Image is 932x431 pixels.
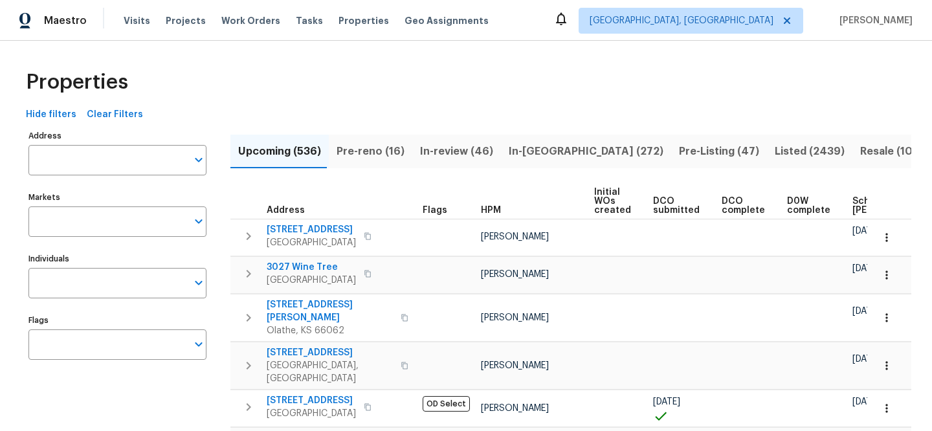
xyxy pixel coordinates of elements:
[28,132,206,140] label: Address
[481,313,549,322] span: [PERSON_NAME]
[267,298,393,324] span: [STREET_ADDRESS][PERSON_NAME]
[852,355,880,364] span: [DATE]
[267,236,356,249] span: [GEOGRAPHIC_DATA]
[267,359,393,385] span: [GEOGRAPHIC_DATA], [GEOGRAPHIC_DATA]
[267,346,393,359] span: [STREET_ADDRESS]
[267,261,356,274] span: 3027 Wine Tree
[852,227,880,236] span: [DATE]
[481,270,549,279] span: [PERSON_NAME]
[787,197,830,215] span: D0W complete
[679,142,759,160] span: Pre-Listing (47)
[267,394,356,407] span: [STREET_ADDRESS]
[238,142,321,160] span: Upcoming (536)
[594,188,631,215] span: Initial WOs created
[296,16,323,25] span: Tasks
[852,307,880,316] span: [DATE]
[28,316,206,324] label: Flags
[423,206,447,215] span: Flags
[190,212,208,230] button: Open
[420,142,493,160] span: In-review (46)
[190,274,208,292] button: Open
[166,14,206,27] span: Projects
[481,206,501,215] span: HPM
[405,14,489,27] span: Geo Assignments
[28,193,206,201] label: Markets
[481,361,549,370] span: [PERSON_NAME]
[481,404,549,413] span: [PERSON_NAME]
[44,14,87,27] span: Maestro
[26,107,76,123] span: Hide filters
[423,396,470,412] span: OD Select
[267,206,305,215] span: Address
[26,76,128,89] span: Properties
[834,14,913,27] span: [PERSON_NAME]
[28,255,206,263] label: Individuals
[221,14,280,27] span: Work Orders
[190,335,208,353] button: Open
[267,407,356,420] span: [GEOGRAPHIC_DATA]
[87,107,143,123] span: Clear Filters
[722,197,765,215] span: DCO complete
[337,142,405,160] span: Pre-reno (16)
[267,324,393,337] span: Olathe, KS 66062
[509,142,663,160] span: In-[GEOGRAPHIC_DATA] (272)
[82,103,148,127] button: Clear Filters
[775,142,845,160] span: Listed (2439)
[190,151,208,169] button: Open
[852,264,880,273] span: [DATE]
[852,397,880,406] span: [DATE]
[21,103,82,127] button: Hide filters
[653,197,700,215] span: DCO submitted
[267,274,356,287] span: [GEOGRAPHIC_DATA]
[860,142,931,160] span: Resale (1007)
[852,197,926,215] span: Scheduled [PERSON_NAME]
[338,14,389,27] span: Properties
[590,14,773,27] span: [GEOGRAPHIC_DATA], [GEOGRAPHIC_DATA]
[124,14,150,27] span: Visits
[267,223,356,236] span: [STREET_ADDRESS]
[481,232,549,241] span: [PERSON_NAME]
[653,397,680,406] span: [DATE]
